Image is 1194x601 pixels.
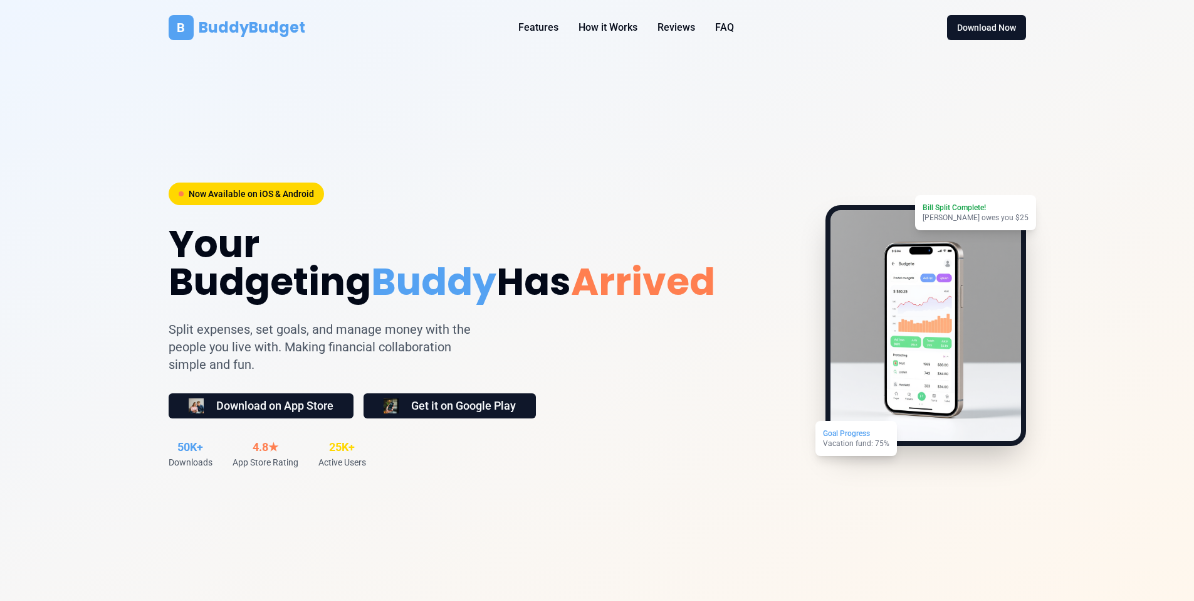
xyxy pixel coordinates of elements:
div: Vacation fund: 75% [823,439,889,449]
div: Active Users [318,456,366,469]
button: Download Now [947,15,1026,40]
button: Get it on Google Play [364,393,536,418]
div: Now Available on iOS & Android [169,183,324,205]
span: B [177,19,185,36]
button: Download on App Store [169,393,353,418]
img: App Store [189,398,204,413]
button: Features [518,20,558,35]
div: 4.8★ [233,439,298,456]
div: Downloads [169,456,212,469]
div: 50K+ [169,439,212,456]
div: [PERSON_NAME] owes you $25 [923,204,1029,214]
div: Bill Split Complete! [923,194,1029,204]
p: Split expenses, set goals, and manage money with the people you live with. Making financial colla... [169,321,490,373]
img: BuddyBudget app interface showing expense splitting and budget tracking [830,210,1021,441]
button: Reviews [657,20,695,35]
button: FAQ [715,20,734,35]
span: Arrived [571,255,715,308]
h1: Your Budgeting Has [169,225,582,300]
span: Buddy [371,255,496,308]
img: Google Play [384,398,399,413]
button: How it Works [579,20,637,35]
div: App Store Rating [233,456,298,469]
span: BuddyBudget [199,18,305,38]
div: 25K+ [318,439,366,456]
div: Goal Progress [823,428,889,439]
